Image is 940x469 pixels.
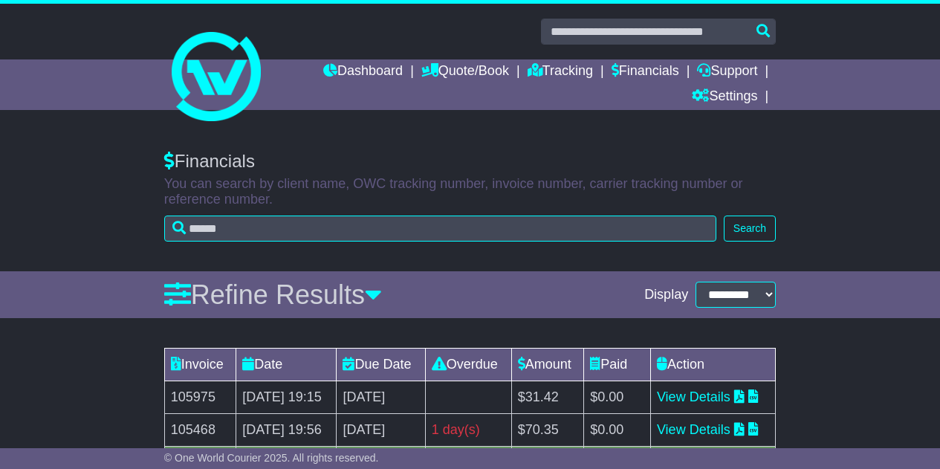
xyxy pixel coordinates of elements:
[164,414,236,447] td: 105468
[164,452,379,464] span: © One World Courier 2025. All rights reserved.
[323,59,403,85] a: Dashboard
[337,349,425,381] td: Due Date
[528,59,593,85] a: Tracking
[164,151,776,172] div: Financials
[692,85,757,110] a: Settings
[657,389,730,404] a: View Details
[432,420,505,440] div: 1 day(s)
[236,349,337,381] td: Date
[337,381,425,414] td: [DATE]
[164,349,236,381] td: Invoice
[584,349,651,381] td: Paid
[724,216,776,242] button: Search
[644,287,688,303] span: Display
[612,59,679,85] a: Financials
[164,381,236,414] td: 105975
[164,176,776,208] p: You can search by client name, OWC tracking number, invoice number, carrier tracking number or re...
[236,414,337,447] td: [DATE] 19:56
[425,349,511,381] td: Overdue
[657,422,730,437] a: View Details
[337,414,425,447] td: [DATE]
[697,59,757,85] a: Support
[511,414,583,447] td: $70.35
[421,59,509,85] a: Quote/Book
[164,279,382,310] a: Refine Results
[650,349,775,381] td: Action
[236,381,337,414] td: [DATE] 19:15
[584,414,651,447] td: $0.00
[511,349,583,381] td: Amount
[511,381,583,414] td: $31.42
[584,381,651,414] td: $0.00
